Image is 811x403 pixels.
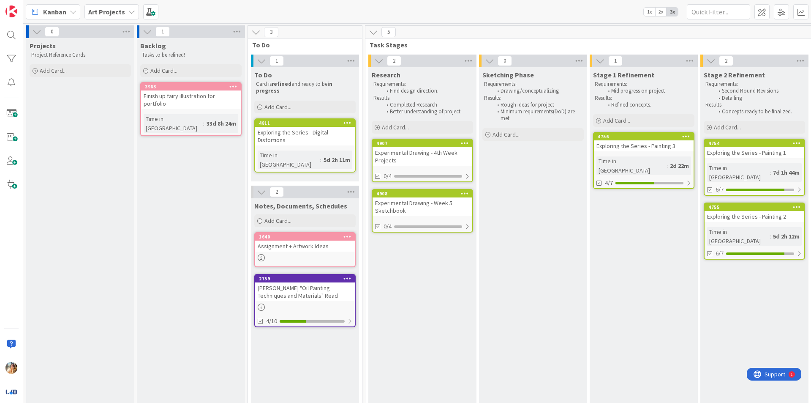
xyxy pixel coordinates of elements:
[141,83,241,109] div: 3963Finish up fairy illustration for portfolio
[259,234,355,240] div: 1640
[256,80,334,94] strong: in progress
[595,81,693,88] p: Requirements:
[493,131,520,138] span: Add Card...
[373,95,471,101] p: Results:
[258,151,320,169] div: Time in [GEOGRAPHIC_DATA]
[5,386,17,398] img: avatar
[493,88,582,94] li: Drawing/conceptualizing
[376,191,472,197] div: 4908
[256,81,354,95] p: Card is and ready to be
[593,71,654,79] span: Stage 1 Refinement
[40,67,67,74] span: Add Card...
[484,95,582,101] p: Results:
[716,249,724,258] span: 6/7
[770,232,771,241] span: :
[714,123,741,131] span: Add Card...
[255,127,355,145] div: Exploring the Series - Digital Distortions
[382,123,409,131] span: Add Card...
[484,81,582,88] p: Requirements:
[707,163,770,182] div: Time in [GEOGRAPHIC_DATA]
[141,90,241,109] div: Finish up fairy illustration for portfolio
[705,147,804,158] div: Exploring the Series - Painting 1
[603,117,630,124] span: Add Card...
[596,156,667,175] div: Time in [GEOGRAPHIC_DATA]
[144,114,203,133] div: Time in [GEOGRAPHIC_DATA]
[655,8,667,16] span: 2x
[145,84,241,90] div: 3963
[482,71,534,79] span: Sketching Phase
[714,108,804,115] li: Concepts ready to be finalized.
[373,140,472,147] div: 4907
[382,108,472,115] li: Better understanding of project.
[44,3,46,10] div: 1
[594,140,694,151] div: Exploring the Series - Painting 3
[255,275,355,282] div: 2759
[594,133,694,151] div: 4756Exploring the Series - Painting 3
[705,140,804,158] div: 4754Exploring the Series - Painting 1
[31,52,129,58] p: Project Reference Cards
[45,27,59,37] span: 0
[203,119,204,128] span: :
[708,204,804,210] div: 4755
[373,81,471,88] p: Requirements:
[771,168,802,177] div: 7d 1h 44m
[259,120,355,126] div: 4811
[705,203,804,211] div: 4755
[18,1,38,11] span: Support
[150,67,177,74] span: Add Card...
[88,8,125,16] b: Art Projects
[595,95,693,101] p: Results:
[372,71,400,79] span: Research
[603,88,693,94] li: Mid progress on project
[608,56,623,66] span: 1
[142,52,240,58] p: Tasks to be refined!
[373,190,472,197] div: 4908
[43,7,66,17] span: Kanban
[384,222,392,231] span: 0/4
[498,56,512,66] span: 0
[373,147,472,166] div: Experimental Drawing - 4th Week Projects
[259,276,355,282] div: 2759
[382,88,472,94] li: Find design direction.
[140,41,166,50] span: Backlog
[269,56,284,66] span: 1
[668,161,691,170] div: 2d 22m
[387,56,401,66] span: 2
[30,41,56,50] span: Projects
[714,88,804,94] li: Second Round Revisions
[687,4,750,19] input: Quick Filter...
[382,101,472,108] li: Completed Research
[255,282,355,301] div: [PERSON_NAME] "Oil Painting Techniques and Materials" Read
[373,190,472,216] div: 4908Experimental Drawing - Week 5 Sketchbook
[155,27,170,37] span: 1
[255,119,355,145] div: 4811Exploring the Series - Digital Distortions
[714,95,804,101] li: Detailing
[598,134,694,140] div: 4756
[667,8,678,16] span: 3x
[594,133,694,140] div: 4756
[204,119,238,128] div: 33d 8h 24m
[5,362,17,374] img: JF
[705,140,804,147] div: 4754
[716,185,724,194] span: 6/7
[376,140,472,146] div: 4907
[254,71,272,79] span: To Do
[704,71,765,79] span: Stage 2 Refinement
[707,227,770,246] div: Time in [GEOGRAPHIC_DATA]
[252,41,351,49] span: To Do
[644,8,655,16] span: 1x
[255,233,355,252] div: 1640Assignment + Artwork Ideas
[373,140,472,166] div: 4907Experimental Drawing - 4th Week Projects
[705,203,804,222] div: 4755Exploring the Series - Painting 2
[141,83,241,90] div: 3963
[254,202,347,210] span: Notes, Documents, Schedules
[320,155,321,164] span: :
[493,108,582,122] li: Minimum requirements(DoD) are met
[264,217,291,225] span: Add Card...
[255,241,355,252] div: Assignment + Artwork Ideas
[321,155,352,164] div: 5d 2h 11m
[771,232,802,241] div: 5d 2h 12m
[493,101,582,108] li: Rough ideas for project
[603,101,693,108] li: Refined concepts.
[373,197,472,216] div: Experimental Drawing - Week 5 Sketchbook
